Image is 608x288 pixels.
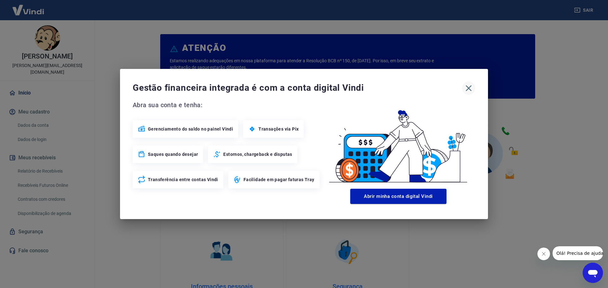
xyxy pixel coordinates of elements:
[223,151,292,157] span: Estornos, chargeback e disputas
[133,100,321,110] span: Abra sua conta e tenha:
[148,126,233,132] span: Gerenciamento do saldo no painel Vindi
[148,176,218,183] span: Transferência entre contas Vindi
[553,246,603,260] iframe: Mensagem da empresa
[583,263,603,283] iframe: Botão para abrir a janela de mensagens
[258,126,299,132] span: Transações via Pix
[244,176,314,183] span: Facilidade em pagar faturas Tray
[4,4,53,9] span: Olá! Precisa de ajuda?
[148,151,198,157] span: Saques quando desejar
[537,248,550,260] iframe: Fechar mensagem
[321,100,475,186] img: Good Billing
[133,82,462,94] span: Gestão financeira integrada é com a conta digital Vindi
[350,189,446,204] button: Abrir minha conta digital Vindi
